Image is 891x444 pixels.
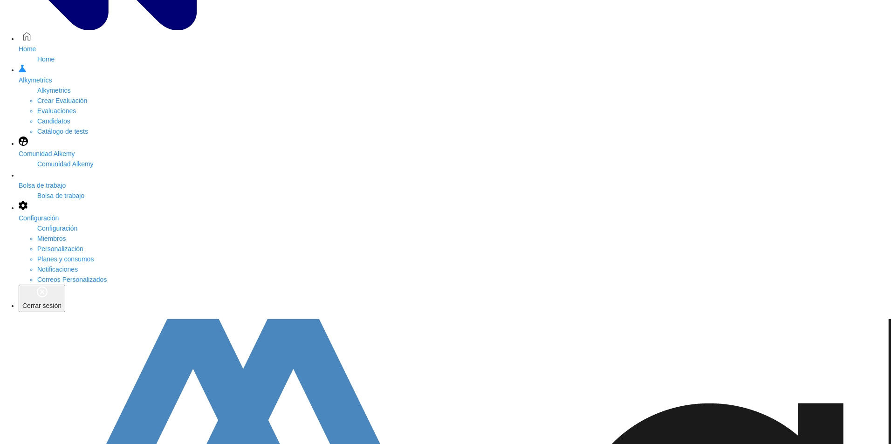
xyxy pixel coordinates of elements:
[19,214,59,222] span: Configuración
[22,302,62,309] span: Cerrar sesión
[19,182,66,189] span: Bolsa de trabajo
[19,150,75,157] span: Comunidad Alkemy
[19,45,36,53] span: Home
[37,117,70,125] a: Candidatos
[723,336,891,444] div: Widget de chat
[37,276,107,283] a: Correos Personalizados
[37,192,84,199] span: Bolsa de trabajo
[723,336,891,444] iframe: Chat Widget
[37,107,76,115] a: Evaluaciones
[37,128,88,135] a: Catálogo de tests
[37,266,78,273] a: Notificaciones
[37,97,87,104] a: Crear Evaluación
[37,235,66,242] a: Miembros
[19,76,52,84] span: Alkymetrics
[37,55,55,63] span: Home
[37,160,94,168] span: Comunidad Alkemy
[37,255,94,263] a: Planes y consumos
[37,225,77,232] span: Configuración
[37,87,71,94] span: Alkymetrics
[19,285,65,312] button: Cerrar sesión
[37,245,83,253] a: Personalización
